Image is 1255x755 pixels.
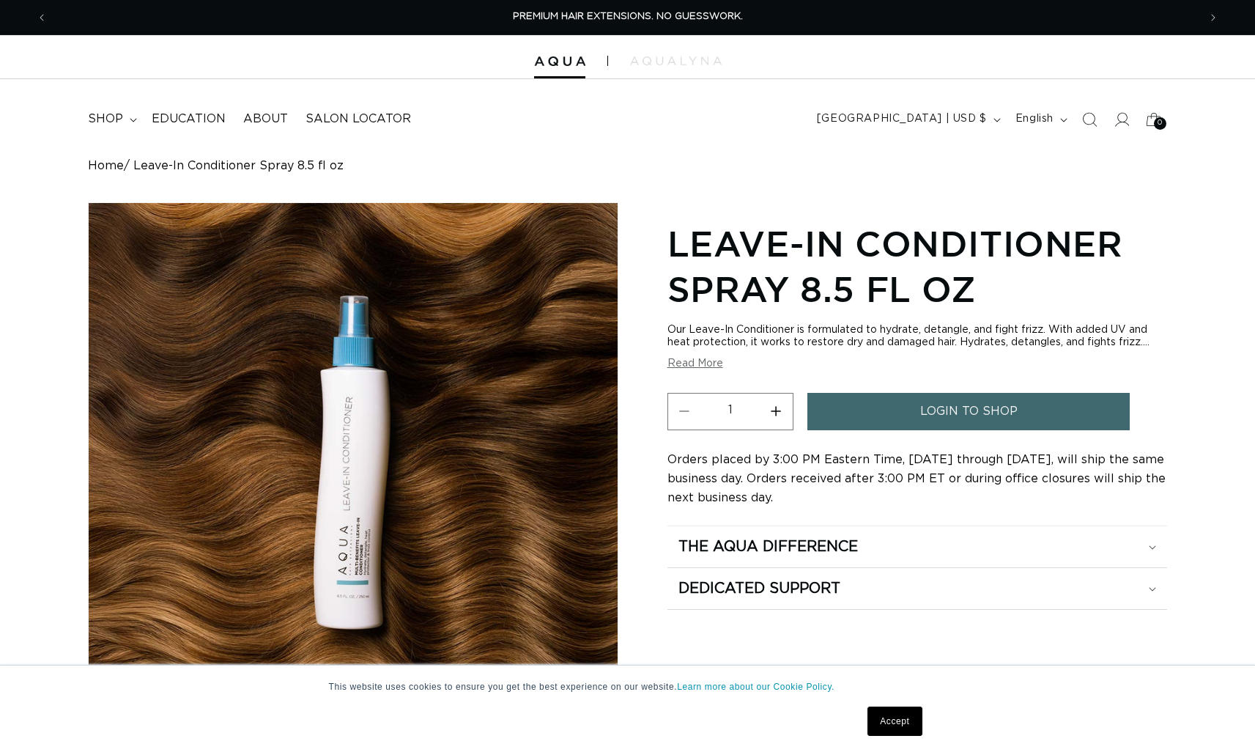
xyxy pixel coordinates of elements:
summary: Search [1073,103,1106,136]
a: login to shop [807,393,1130,430]
span: Leave-In Conditioner Spray 8.5 fl oz [133,159,344,173]
span: [GEOGRAPHIC_DATA] | USD $ [817,111,987,127]
nav: breadcrumbs [88,159,1167,173]
button: [GEOGRAPHIC_DATA] | USD $ [808,106,1007,133]
span: English [1015,111,1054,127]
summary: shop [79,103,143,136]
span: 0 [1158,117,1163,130]
a: About [234,103,297,136]
h2: Dedicated Support [678,579,840,598]
a: Home [88,159,124,173]
span: Education [152,111,226,127]
span: Salon Locator [306,111,411,127]
span: login to shop [920,393,1018,430]
summary: The Aqua Difference [667,526,1167,567]
span: About [243,111,288,127]
div: Our Leave-In Conditioner is formulated to hydrate, detangle, and fight frizz. With added UV and h... [667,324,1167,349]
img: aqualyna.com [630,56,722,65]
span: Orders placed by 3:00 PM Eastern Time, [DATE] through [DATE], will ship the same business day. Or... [667,454,1166,504]
a: Salon Locator [297,103,420,136]
h2: The Aqua Difference [678,537,858,556]
summary: Dedicated Support [667,568,1167,609]
a: Education [143,103,234,136]
p: This website uses cookies to ensure you get the best experience on our website. [329,680,927,693]
span: shop [88,111,123,127]
img: Aqua Hair Extensions [534,56,585,67]
span: PREMIUM HAIR EXTENSIONS. NO GUESSWORK. [513,12,743,21]
button: Read More [667,358,723,370]
h1: Leave-In Conditioner Spray 8.5 fl oz [667,221,1167,312]
button: English [1007,106,1073,133]
a: Accept [867,707,922,736]
button: Previous announcement [26,4,58,32]
a: Learn more about our Cookie Policy. [677,682,834,692]
button: Next announcement [1197,4,1229,32]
